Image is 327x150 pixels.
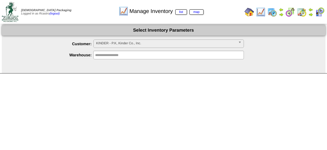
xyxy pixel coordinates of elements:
div: Select Inventory Parameters [2,25,325,36]
a: map [189,9,204,15]
img: line_graph.gif [256,7,266,17]
img: zoroco-logo-small.webp [2,2,18,22]
img: arrowleft.gif [279,7,284,12]
img: calendarinout.gif [297,7,307,17]
label: Warehouse: [14,53,94,57]
img: calendarprod.gif [267,7,277,17]
img: line_graph.gif [119,6,128,16]
a: (logout) [50,12,60,15]
a: list [175,9,187,15]
img: arrowright.gif [308,12,313,17]
span: KINDER - P.K, Kinder Co., Inc. [96,40,236,47]
span: Logged in as Rcastro [21,9,71,15]
span: [DEMOGRAPHIC_DATA] Packaging [21,9,71,12]
img: arrowright.gif [279,12,284,17]
img: calendarblend.gif [285,7,295,17]
img: calendarcustomer.gif [315,7,325,17]
span: Manage Inventory [129,8,204,14]
label: Customer: [14,42,94,46]
img: arrowleft.gif [308,7,313,12]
